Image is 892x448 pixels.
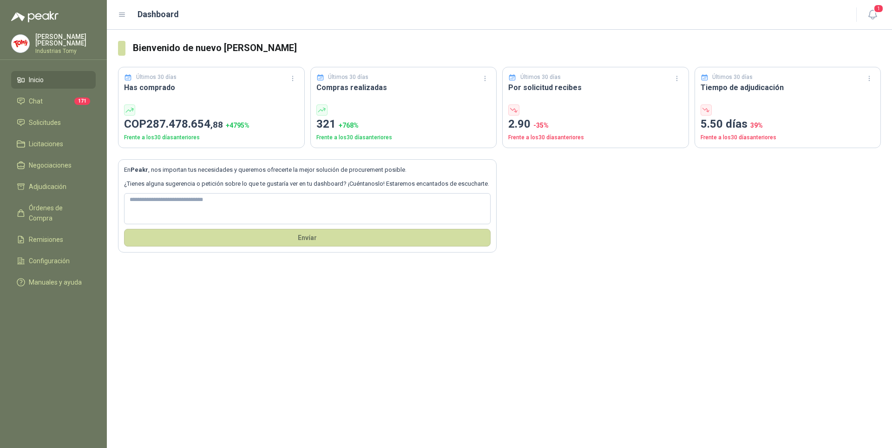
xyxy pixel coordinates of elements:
[864,6,881,23] button: 1
[35,48,96,54] p: Industrias Tomy
[210,119,223,130] span: ,88
[11,114,96,131] a: Solicitudes
[124,133,299,142] p: Frente a los 30 días anteriores
[29,277,82,287] span: Manuales y ayuda
[11,178,96,195] a: Adjudicación
[11,252,96,270] a: Configuración
[339,122,359,129] span: + 768 %
[29,203,87,223] span: Órdenes de Compra
[712,73,753,82] p: Últimos 30 días
[701,133,875,142] p: Frente a los 30 días anteriores
[74,97,90,105] span: 171
[11,11,59,22] img: Logo peakr
[316,82,491,93] h3: Compras realizadas
[508,82,683,93] h3: Por solicitud recibes
[29,117,61,128] span: Solicitudes
[11,156,96,174] a: Negociaciones
[131,166,148,173] b: Peakr
[12,35,29,52] img: Company Logo
[873,4,884,13] span: 1
[29,96,43,106] span: Chat
[29,139,63,149] span: Licitaciones
[124,179,491,188] p: ¿Tienes alguna sugerencia o petición sobre lo que te gustaría ver en tu dashboard? ¡Cuéntanoslo! ...
[508,116,683,133] p: 2.90
[124,165,491,175] p: En , nos importan tus necesidades y queremos ofrecerte la mejor solución de procurement posible.
[29,75,44,85] span: Inicio
[508,133,683,142] p: Frente a los 30 días anteriores
[35,33,96,46] p: [PERSON_NAME] [PERSON_NAME]
[11,231,96,248] a: Remisiones
[29,234,63,245] span: Remisiones
[124,229,491,247] button: Envíar
[226,122,249,129] span: + 4795 %
[316,133,491,142] p: Frente a los 30 días anteriores
[136,73,177,82] p: Últimos 30 días
[138,8,179,21] h1: Dashboard
[520,73,561,82] p: Últimos 30 días
[124,116,299,133] p: COP
[11,71,96,89] a: Inicio
[750,122,763,129] span: 39 %
[133,41,881,55] h3: Bienvenido de nuevo [PERSON_NAME]
[124,82,299,93] h3: Has comprado
[328,73,368,82] p: Últimos 30 días
[11,199,96,227] a: Órdenes de Compra
[11,273,96,291] a: Manuales y ayuda
[316,116,491,133] p: 321
[146,117,223,130] span: 287.478.654
[11,135,96,153] a: Licitaciones
[11,92,96,110] a: Chat171
[533,122,549,129] span: -35 %
[701,82,875,93] h3: Tiempo de adjudicación
[29,182,66,192] span: Adjudicación
[29,160,72,170] span: Negociaciones
[701,116,875,133] p: 5.50 días
[29,256,70,266] span: Configuración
